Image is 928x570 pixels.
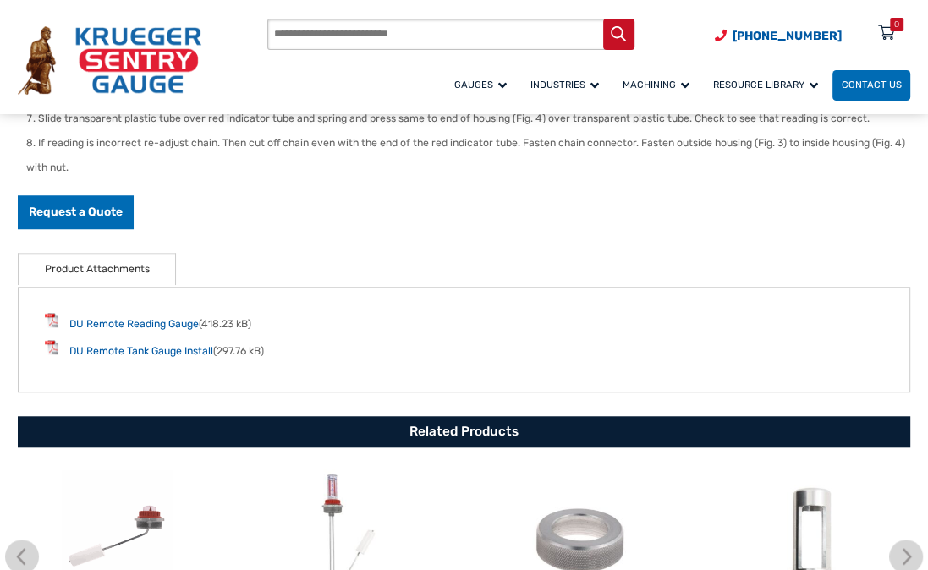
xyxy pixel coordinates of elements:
[832,70,910,101] a: Contact Us
[715,27,842,45] a: Phone Number (920) 434-8860
[623,79,689,90] span: Machining
[894,18,899,31] div: 0
[45,313,884,332] li: (418.23 kB)
[704,68,832,102] a: Resource Library
[45,340,884,359] li: (297.76 kB)
[18,26,201,94] img: Krueger Sentry Gauge
[842,79,902,90] span: Contact Us
[445,68,521,102] a: Gauges
[521,68,613,102] a: Industries
[454,79,507,90] span: Gauges
[69,345,213,357] a: DU Remote Tank Gauge Install
[26,107,910,131] li: Slide transparent plastic tube over red indicator tube and spring and press same to end of housin...
[26,131,910,180] li: If reading is incorrect re-adjust chain. Then cut off chain even with the end of the red indicato...
[45,254,150,285] a: Product Attachments
[733,29,842,43] span: [PHONE_NUMBER]
[69,318,199,330] a: DU Remote Reading Gauge
[18,195,134,229] a: Request a Quote
[613,68,704,102] a: Machining
[530,79,599,90] span: Industries
[713,79,818,90] span: Resource Library
[18,416,910,447] h2: Related Products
